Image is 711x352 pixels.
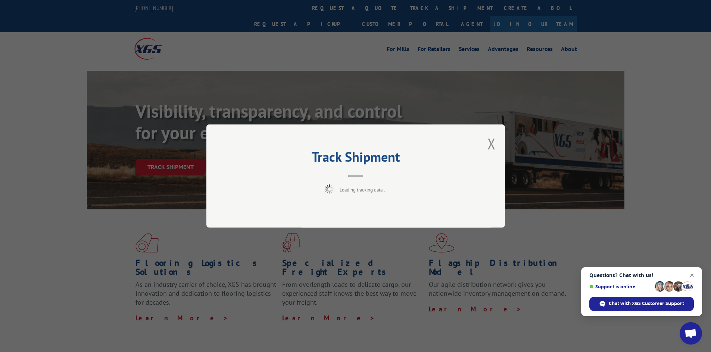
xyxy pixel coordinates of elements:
[487,134,496,153] button: Close modal
[340,187,387,193] span: Loading tracking data...
[680,322,702,345] div: Open chat
[244,152,468,166] h2: Track Shipment
[589,272,694,278] span: Questions? Chat with us!
[325,184,334,194] img: xgs-loading
[609,300,684,307] span: Chat with XGS Customer Support
[589,284,652,289] span: Support is online
[687,271,697,280] span: Close chat
[589,297,694,311] div: Chat with XGS Customer Support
